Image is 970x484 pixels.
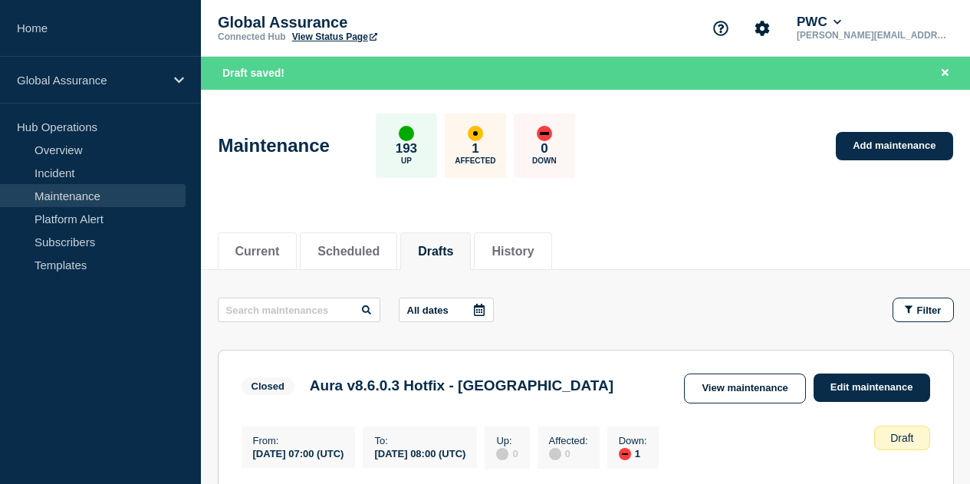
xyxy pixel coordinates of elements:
[252,380,284,392] div: Closed
[496,435,518,446] p: Up :
[619,448,631,460] div: down
[374,435,465,446] p: To :
[684,374,805,403] a: View maintenance
[472,141,478,156] p: 1
[705,12,737,44] button: Support
[549,446,588,460] div: 0
[836,132,952,160] a: Add maintenance
[917,305,942,316] span: Filter
[310,377,613,394] h3: Aura v8.6.0.3 Hotfix - [GEOGRAPHIC_DATA]
[496,448,508,460] div: disabled
[537,126,552,141] div: down
[814,374,930,402] a: Edit maintenance
[549,435,588,446] p: Affected :
[893,298,954,322] button: Filter
[235,245,280,258] button: Current
[532,156,557,165] p: Down
[794,30,953,41] p: [PERSON_NAME][EMAIL_ADDRESS][DOMAIN_NAME]
[218,298,380,322] input: Search maintenances
[746,12,778,44] button: Account settings
[222,67,284,79] span: Draft saved!
[455,156,495,165] p: Affected
[794,15,844,30] button: PWC
[396,141,417,156] p: 193
[619,446,647,460] div: 1
[549,448,561,460] div: disabled
[496,446,518,460] div: 0
[619,435,647,446] p: Down :
[219,135,330,156] h1: Maintenance
[874,426,929,450] div: Draft
[407,305,449,316] p: All dates
[17,74,164,87] p: Global Assurance
[292,31,377,42] a: View Status Page
[218,31,286,42] p: Connected Hub
[401,156,412,165] p: Up
[399,298,494,322] button: All dates
[218,14,524,31] p: Global Assurance
[492,245,534,258] button: History
[374,446,465,459] div: [DATE] 08:00 (UTC)
[253,435,344,446] p: From :
[468,126,483,141] div: affected
[935,64,955,82] button: Close banner
[253,446,344,459] div: [DATE] 07:00 (UTC)
[399,126,414,141] div: up
[418,245,453,258] button: Drafts
[317,245,380,258] button: Scheduled
[541,141,547,156] p: 0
